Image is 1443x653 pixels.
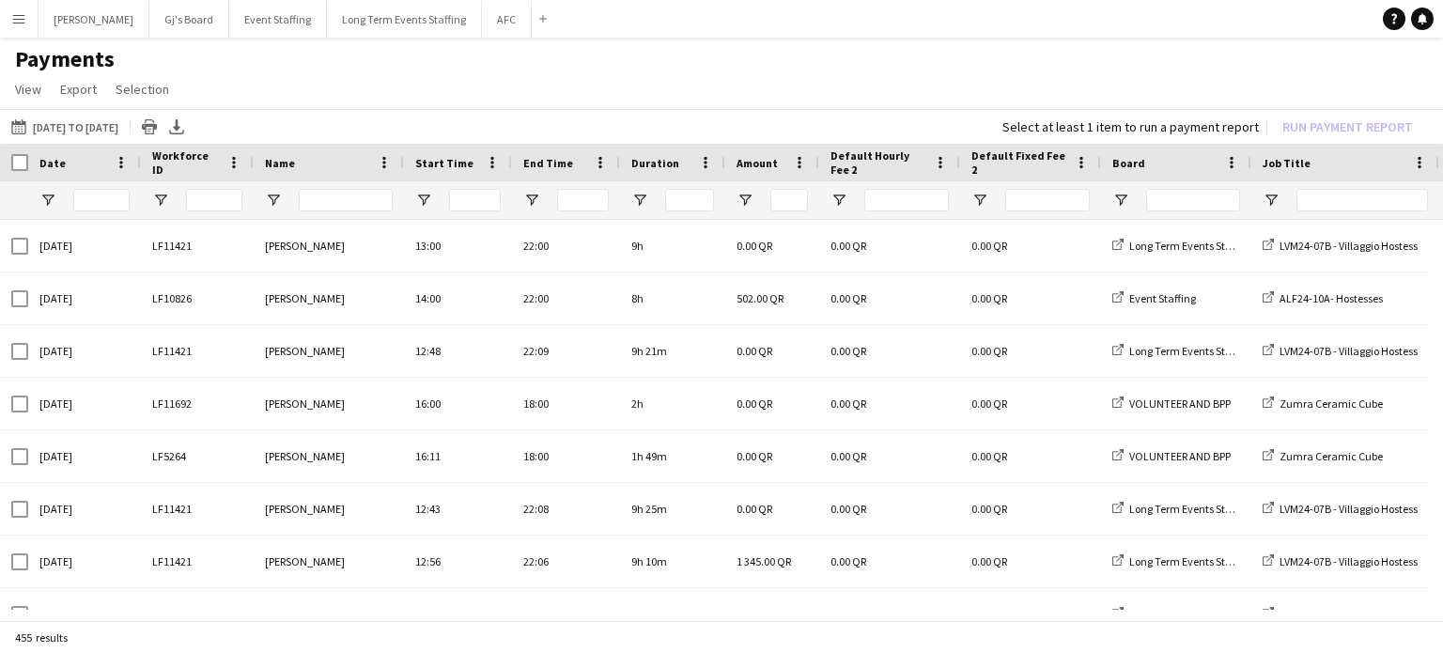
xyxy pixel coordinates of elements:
div: 12:48 [404,325,512,377]
a: Selection [108,77,177,101]
button: Open Filter Menu [1263,192,1280,209]
span: 0.00 QR [737,396,772,411]
div: 0.00 QR [819,272,960,324]
span: Zumra Ceramic Cube [1280,396,1383,411]
span: End Time [523,156,573,170]
span: VOLUNTEER AND BPP [1129,396,1231,411]
input: Job Title Filter Input [1296,189,1428,211]
a: Zumra Ceramic Cube [1263,396,1383,411]
input: Workforce ID Filter Input [186,189,242,211]
div: LF10826 [141,272,254,324]
span: Export [60,81,97,98]
button: [PERSON_NAME] [39,1,149,38]
div: 0.00 QR [819,588,960,640]
span: LVM24-07B - Villaggio Hostess [1280,239,1418,253]
a: LVM24-07B - Villaggio Hostess [1263,502,1418,516]
div: LF11421 [141,483,254,535]
span: View [15,81,41,98]
button: Open Filter Menu [971,192,988,209]
div: 0.00 QR [960,378,1101,429]
a: LVM24-07B - Villaggio Hostess [1263,344,1418,358]
a: LVM24-07B - Villaggio Hostess [1263,554,1418,568]
span: Long Term Events Staffing [1129,239,1253,253]
div: 0.00 QR [819,536,960,587]
a: VOLUNTEER AND BPP [1112,449,1231,463]
span: [PERSON_NAME] [265,554,345,568]
a: Long Term Events Staffing [1112,344,1253,358]
div: LF11421 [141,220,254,272]
span: Date [39,156,66,170]
div: Select at least 1 item to run a payment report [1002,118,1259,135]
button: Open Filter Menu [1112,192,1129,209]
span: [PERSON_NAME] [265,291,345,305]
app-action-btn: Export XLSX [165,116,188,138]
button: Open Filter Menu [631,192,648,209]
input: Start Time Filter Input [449,189,501,211]
button: Open Filter Menu [152,192,169,209]
span: Job Title [1263,156,1311,170]
span: LVM24-07B - Villaggio Hostess [1280,502,1418,516]
div: 22:06 [512,536,620,587]
span: Default Fixed Fee 2 [971,148,1067,177]
div: 12:56 [404,536,512,587]
span: Amount [737,156,778,170]
a: View [8,77,49,101]
button: [DATE] to [DATE] [8,116,122,138]
div: [DATE] [28,430,141,482]
span: Workforce ID [152,148,220,177]
div: [DATE] [28,220,141,272]
div: [DATE] [28,272,141,324]
div: 9h [620,220,725,272]
input: Default Fixed Fee 2 Filter Input [1005,189,1090,211]
span: 0.00 QR [737,344,772,358]
span: 502.00 QR [737,291,784,305]
input: Amount Filter Input [770,189,808,211]
span: LVM24-07B - Villaggio Hostess [1280,344,1418,358]
button: Open Filter Menu [523,192,540,209]
div: 08:15 [404,588,512,640]
div: 13:00 [404,220,512,272]
div: 9h 10m [620,536,725,587]
div: LF11692 [141,378,254,429]
span: Duration [631,156,679,170]
a: Event Staffing [1112,291,1196,305]
button: Open Filter Menu [830,192,847,209]
div: 1h 49m [620,430,725,482]
div: [DATE] [28,483,141,535]
span: Start Time [415,156,473,170]
button: Long Term Events Staffing [327,1,482,38]
span: Zumra Ceramic Cube [1280,449,1383,463]
div: 22:09 [512,325,620,377]
input: Name Filter Input [299,189,393,211]
button: Gj's Board [149,1,229,38]
span: 0.00 QR [737,449,772,463]
button: AFC [482,1,532,38]
button: Open Filter Menu [265,192,282,209]
div: 0.00 QR [819,378,960,429]
div: LF11212 [141,588,254,640]
span: Long Term Events Staffing [1129,502,1253,516]
div: 0.00 QR [819,325,960,377]
a: Export [53,77,104,101]
span: [PERSON_NAME] [265,502,345,516]
span: [PERSON_NAME] [265,344,345,358]
a: ALF24-10A- Hostesses [1263,291,1383,305]
span: 0.00 QR [737,502,772,516]
div: 0.00 QR [819,483,960,535]
div: LF11421 [141,536,254,587]
div: 0.00 QR [819,430,960,482]
span: Name [265,156,295,170]
div: 22:00 [512,272,620,324]
span: [PERSON_NAME] [265,449,345,463]
span: 100.00 QR [737,607,784,621]
div: 12:43 [404,483,512,535]
button: Open Filter Menu [415,192,432,209]
div: 2h [620,378,725,429]
div: 0.00 QR [960,483,1101,535]
div: 0.00 QR [960,325,1101,377]
div: 22:45 [512,588,620,640]
span: [PERSON_NAME] [265,396,345,411]
div: LF5264 [141,430,254,482]
div: LF11421 [141,325,254,377]
div: [DATE] [28,325,141,377]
